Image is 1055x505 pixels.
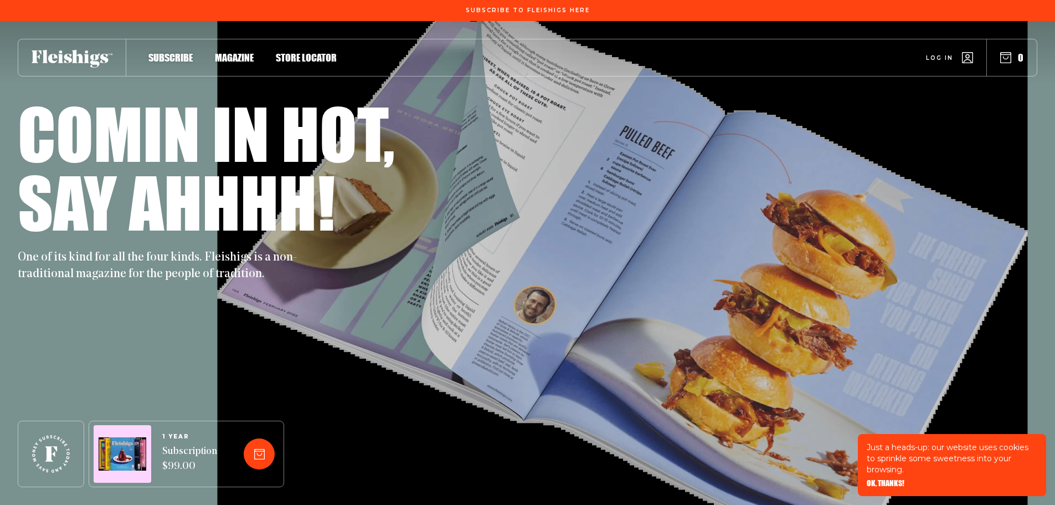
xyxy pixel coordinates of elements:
p: Just a heads-up: our website uses cookies to sprinkle some sweetness into your browsing. [867,442,1037,475]
p: One of its kind for all the four kinds. Fleishigs is a non-traditional magazine for the people of... [18,249,306,283]
span: Magazine [215,52,254,64]
h1: Comin in hot, [18,99,395,167]
img: Magazines image [99,437,146,471]
span: Subscribe [148,52,193,64]
span: Subscribe To Fleishigs Here [466,7,590,14]
span: 1 YEAR [162,433,217,440]
a: Log in [926,52,973,63]
a: Magazine [215,50,254,65]
span: Subscription $99.00 [162,445,217,475]
span: Log in [926,54,953,62]
a: 1 YEARSubscription $99.00 [162,433,217,475]
button: 0 [1000,52,1023,64]
span: Store locator [276,52,337,64]
h1: Say ahhhh! [18,167,335,236]
button: OK, THANKS! [867,480,904,487]
a: Subscribe To Fleishigs Here [464,7,592,13]
a: Store locator [276,50,337,65]
a: Subscribe [148,50,193,65]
